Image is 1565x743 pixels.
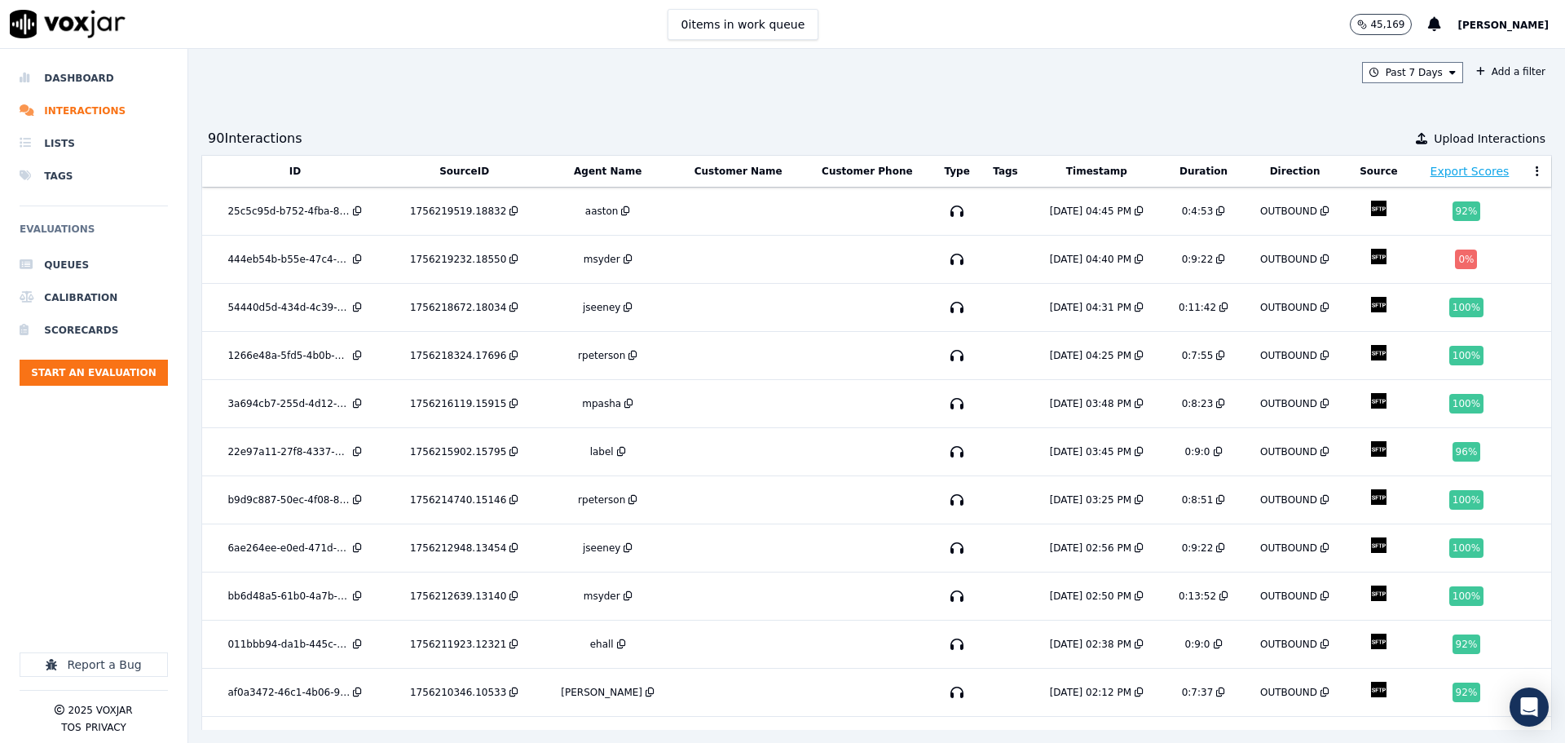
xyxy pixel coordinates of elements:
div: rpeterson [578,493,625,506]
img: VOXJAR_FTP_icon [1364,290,1393,319]
div: [DATE] 02:38 PM [1050,638,1131,651]
div: [DATE] 03:45 PM [1050,445,1131,458]
div: 1756218324.17696 [410,349,506,362]
div: OUTBOUND [1260,301,1317,314]
div: 444eb54b-b55e-47c4-8acb-993fec8c64cb [227,253,350,266]
div: 100 % [1449,538,1483,558]
img: VOXJAR_FTP_icon [1364,338,1393,367]
img: VOXJAR_FTP_icon [1364,627,1393,656]
a: Scorecards [20,314,168,347]
button: Timestamp [1066,165,1127,178]
div: 1756215902.15795 [410,445,506,458]
a: Tags [20,160,168,192]
a: Queues [20,249,168,281]
div: 0 % [1455,250,1477,269]
button: Customer Phone [822,165,912,178]
div: msyder [584,253,620,266]
button: Add a filter [1470,62,1552,82]
a: Interactions [20,95,168,127]
div: OUTBOUND [1260,205,1317,218]
div: Open Intercom Messenger [1510,688,1549,727]
button: Privacy [86,721,126,734]
div: 100 % [1449,586,1483,606]
div: 100 % [1449,490,1483,510]
h6: Evaluations [20,219,168,249]
div: 92 % [1453,683,1481,702]
button: Report a Bug [20,652,168,677]
div: 1756212639.13140 [410,590,506,603]
div: 96 % [1453,442,1481,462]
a: Calibration [20,281,168,314]
div: 0:4:53 [1182,205,1214,218]
div: OUTBOUND [1260,253,1317,266]
div: OUTBOUND [1260,590,1317,603]
div: jseeney [583,542,620,555]
button: Duration [1179,165,1228,178]
div: 0:9:22 [1182,253,1214,266]
button: 45,169 [1350,14,1412,35]
div: [DATE] 04:25 PM [1050,349,1131,362]
div: 1756219519.18832 [410,205,506,218]
button: Agent Name [574,165,641,178]
div: 0:7:37 [1182,686,1214,699]
button: Start an Evaluation [20,360,168,386]
div: 1756214740.15146 [410,493,506,506]
button: [PERSON_NAME] [1457,15,1565,34]
div: 6ae264ee-e0ed-471d-85b4-a77039b94a13 [227,542,350,555]
div: mpasha [582,397,621,410]
div: [DATE] 02:56 PM [1050,542,1131,555]
div: 100 % [1449,298,1483,317]
img: VOXJAR_FTP_icon [1364,675,1393,704]
div: 3a694cb7-255d-4d12-af3d-d0304be00fd2 [227,397,350,410]
div: 90 Interaction s [208,129,302,148]
p: 45,169 [1370,18,1404,31]
div: OUTBOUND [1260,397,1317,410]
div: [PERSON_NAME] [561,686,642,699]
div: 0:8:51 [1182,493,1214,506]
div: OUTBOUND [1260,349,1317,362]
div: OUTBOUND [1260,638,1317,651]
button: 0items in work queue [668,9,819,40]
div: 0:11:42 [1179,301,1216,314]
div: 0:9:0 [1185,638,1210,651]
button: 45,169 [1350,14,1428,35]
div: 92 % [1453,635,1481,654]
button: ID [289,165,301,178]
a: Dashboard [20,62,168,95]
div: 100 % [1449,346,1483,365]
div: rpeterson [578,349,625,362]
div: 1756216119.15915 [410,397,506,410]
div: 0:9:0 [1185,445,1210,458]
img: voxjar logo [10,10,126,38]
img: VOXJAR_FTP_icon [1364,531,1393,559]
button: Export Scores [1431,163,1510,179]
div: 0:9:22 [1182,542,1214,555]
img: VOXJAR_FTP_icon [1364,387,1393,415]
img: VOXJAR_FTP_icon [1364,242,1393,271]
button: TOS [61,721,81,734]
a: Lists [20,127,168,160]
div: 011bbb94-da1b-445c-94cb-d089ccd74a84 [227,638,350,651]
div: af0a3472-46c1-4b06-949c-1e85f12dcfeb [227,686,350,699]
div: 1756211923.12321 [410,638,506,651]
div: OUTBOUND [1260,493,1317,506]
button: Tags [993,165,1017,178]
div: msyder [584,590,620,603]
div: 1756212948.13454 [410,542,506,555]
button: Upload Interactions [1416,130,1545,147]
div: 0:7:55 [1182,349,1214,362]
div: bb6d48a5-61b0-4a7b-9315-87bbd88941c7 [227,590,350,603]
img: VOXJAR_FTP_icon [1364,579,1393,608]
div: ehall [590,638,614,651]
div: [DATE] 02:12 PM [1050,686,1131,699]
div: 0:13:52 [1179,590,1216,603]
div: jseeney [583,301,620,314]
div: 100 % [1449,394,1483,414]
div: 1756210346.10533 [410,686,506,699]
